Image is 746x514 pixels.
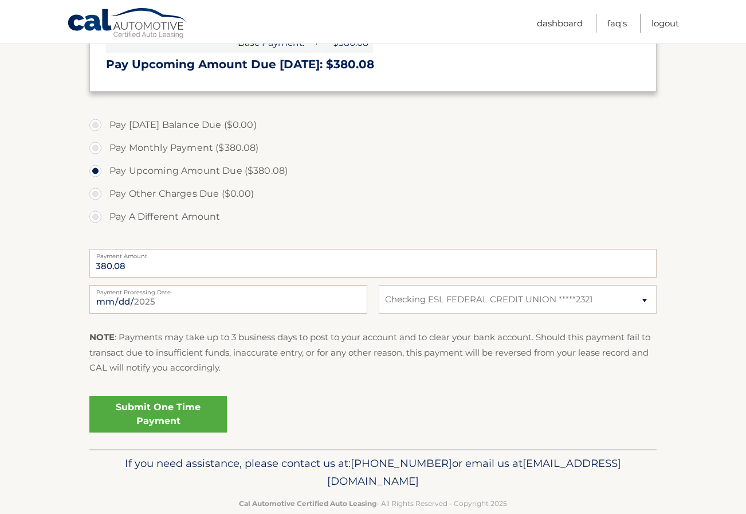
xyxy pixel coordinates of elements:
label: Pay Monthly Payment ($380.08) [89,137,657,159]
a: FAQ's [607,14,627,33]
label: Payment Processing Date [89,285,367,294]
label: Pay Upcoming Amount Due ($380.08) [89,159,657,182]
a: Dashboard [537,14,583,33]
a: Logout [651,14,679,33]
a: Submit One Time Payment [89,396,227,433]
p: : Payments may take up to 3 business days to post to your account and to clear your bank account.... [89,330,657,375]
a: Cal Automotive [67,7,187,41]
p: If you need assistance, please contact us at: or email us at [97,454,649,491]
label: Pay A Different Amount [89,205,657,228]
label: Pay Other Charges Due ($0.00) [89,182,657,205]
span: [PHONE_NUMBER] [351,457,452,470]
strong: Cal Automotive Certified Auto Leasing [239,499,376,508]
input: Payment Date [89,285,367,314]
strong: NOTE [89,332,115,342]
p: - All Rights Reserved - Copyright 2025 [97,497,649,509]
label: Pay [DATE] Balance Due ($0.00) [89,114,657,137]
label: Payment Amount [89,249,657,258]
input: Payment Amount [89,249,657,278]
h3: Pay Upcoming Amount Due [DATE]: $380.08 [106,57,640,72]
